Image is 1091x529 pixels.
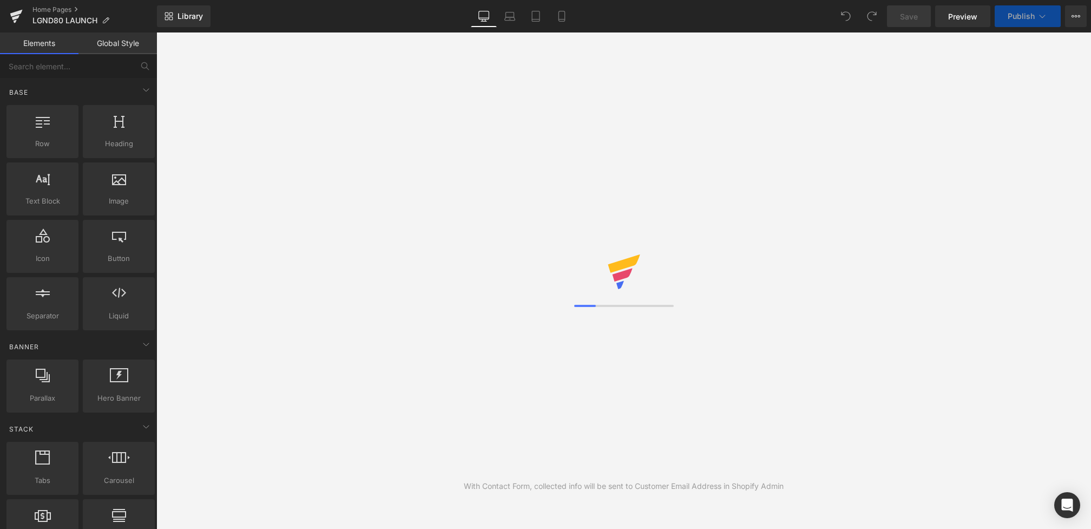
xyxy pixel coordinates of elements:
[835,5,857,27] button: Undo
[471,5,497,27] a: Desktop
[1008,12,1035,21] span: Publish
[178,11,203,21] span: Library
[1054,492,1080,518] div: Open Intercom Messenger
[10,393,75,404] span: Parallax
[78,32,157,54] a: Global Style
[86,138,152,149] span: Heading
[1065,5,1087,27] button: More
[10,253,75,264] span: Icon
[10,310,75,322] span: Separator
[995,5,1061,27] button: Publish
[523,5,549,27] a: Tablet
[32,16,97,25] span: LGND80 LAUNCH
[8,87,29,97] span: Base
[861,5,883,27] button: Redo
[86,393,152,404] span: Hero Banner
[549,5,575,27] a: Mobile
[935,5,990,27] a: Preview
[86,475,152,486] span: Carousel
[86,310,152,322] span: Liquid
[10,195,75,207] span: Text Block
[32,5,157,14] a: Home Pages
[464,480,784,492] div: With Contact Form, collected info will be sent to Customer Email Address in Shopify Admin
[157,5,211,27] a: New Library
[900,11,918,22] span: Save
[8,342,40,352] span: Banner
[86,195,152,207] span: Image
[10,138,75,149] span: Row
[10,475,75,486] span: Tabs
[497,5,523,27] a: Laptop
[8,424,35,434] span: Stack
[86,253,152,264] span: Button
[948,11,977,22] span: Preview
